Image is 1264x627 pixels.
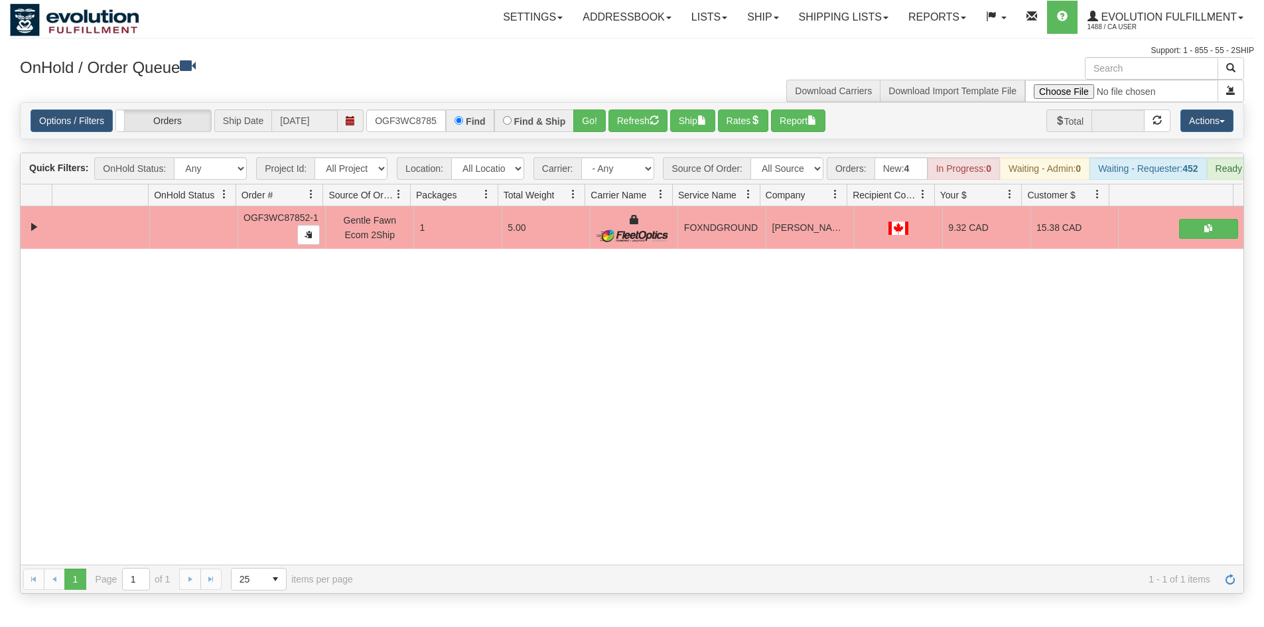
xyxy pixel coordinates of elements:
a: Carrier Name filter column settings [650,183,672,206]
span: 5.00 [508,222,526,233]
strong: 452 [1182,163,1198,174]
button: Copy to clipboard [297,225,320,245]
span: OGF3WC87852-1 [244,212,318,223]
label: Find & Ship [514,117,566,126]
strong: 0 [1076,163,1081,174]
label: Find [466,117,486,126]
div: In Progress: [928,157,1000,180]
button: Go! [573,109,606,132]
label: Quick Filters: [29,161,88,174]
span: Page sizes drop down [231,568,287,591]
span: Source Of Order [328,188,393,202]
span: Location: [397,157,451,180]
a: Recipient Country filter column settings [912,183,934,206]
a: Company filter column settings [824,183,847,206]
span: OnHold Status: [94,157,174,180]
span: Company [766,188,806,202]
a: Total Weight filter column settings [562,183,585,206]
a: Your $ filter column settings [999,183,1021,206]
a: Download Import Template File [888,86,1017,96]
span: 1 - 1 of 1 items [372,574,1210,585]
a: Evolution Fulfillment 1488 / CA User [1078,1,1253,34]
span: Total Weight [504,188,555,202]
span: Source Of Order: [663,157,750,180]
input: Search [1085,57,1218,80]
span: select [265,569,286,590]
span: Evolution Fulfillment [1098,11,1237,23]
span: Orders: [827,157,875,180]
span: 25 [240,573,257,586]
span: Service Name [678,188,737,202]
span: Customer $ [1027,188,1075,202]
span: Project Id: [256,157,315,180]
span: Page of 1 [96,568,171,591]
a: Addressbook [573,1,681,34]
button: Search [1218,57,1244,80]
strong: 0 [986,163,991,174]
a: Ship [737,1,788,34]
td: 15.38 CAD [1030,206,1119,249]
img: CA [888,222,908,235]
div: New: [875,157,928,180]
div: Waiting - Admin: [1000,157,1089,180]
a: Download Carriers [795,86,872,96]
div: Support: 1 - 855 - 55 - 2SHIP [10,45,1254,56]
a: Shipping lists [789,1,898,34]
a: Customer $ filter column settings [1086,183,1109,206]
td: [PERSON_NAME] [766,206,854,249]
div: grid toolbar [21,153,1243,184]
img: FleetOptics Inc. [596,229,672,242]
a: Lists [681,1,737,34]
button: Actions [1180,109,1233,132]
span: OnHold Status [154,188,214,202]
span: 1 [420,222,425,233]
strong: 4 [904,163,910,174]
a: Options / Filters [31,109,113,132]
a: Settings [493,1,573,34]
button: Refresh [608,109,667,132]
a: OnHold Status filter column settings [213,183,236,206]
span: Your $ [940,188,967,202]
button: Report [771,109,825,132]
span: Carrier Name [591,188,646,202]
a: Service Name filter column settings [737,183,760,206]
label: Orders [116,110,211,131]
a: Order # filter column settings [300,183,322,206]
span: Packages [416,188,456,202]
span: Total [1046,109,1092,132]
img: logo1488.jpg [10,3,139,36]
span: 1488 / CA User [1088,21,1187,34]
div: Waiting - Requester: [1089,157,1206,180]
button: Shipping Documents [1179,219,1238,239]
span: Order # [242,188,273,202]
input: Order # [366,109,446,132]
div: Gentle Fawn Ecom 2Ship [332,213,408,243]
span: items per page [231,568,353,591]
input: Page 1 [123,569,149,590]
span: Page 1 [64,569,86,590]
span: Ship Date [214,109,271,132]
a: Packages filter column settings [475,183,498,206]
a: Collapse [26,219,42,236]
h3: OnHold / Order Queue [20,57,622,76]
td: FOXNDGROUND [677,206,766,249]
span: Recipient Country [853,188,918,202]
a: Source Of Order filter column settings [387,183,410,206]
span: Carrier: [533,157,581,180]
a: Reports [898,1,976,34]
button: Ship [670,109,715,132]
button: Rates [718,109,769,132]
a: Refresh [1220,569,1241,590]
input: Import [1025,80,1218,102]
iframe: chat widget [1233,245,1263,381]
td: 9.32 CAD [942,206,1030,249]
